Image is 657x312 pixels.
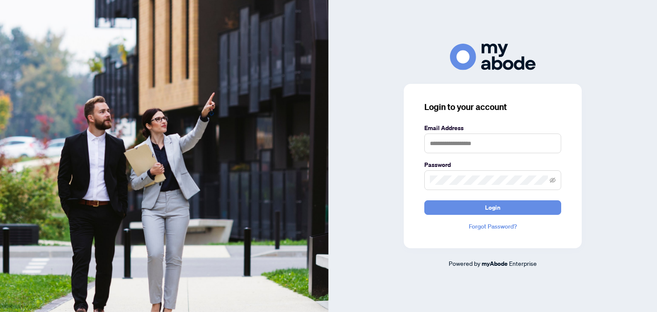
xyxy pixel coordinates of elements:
label: Email Address [424,123,561,133]
span: Enterprise [509,259,537,267]
button: Login [424,200,561,215]
span: eye-invisible [550,177,556,183]
label: Password [424,160,561,169]
span: Login [485,201,500,214]
img: ma-logo [450,44,536,70]
span: Powered by [449,259,480,267]
h3: Login to your account [424,101,561,113]
a: myAbode [482,259,508,268]
a: Forgot Password? [424,222,561,231]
